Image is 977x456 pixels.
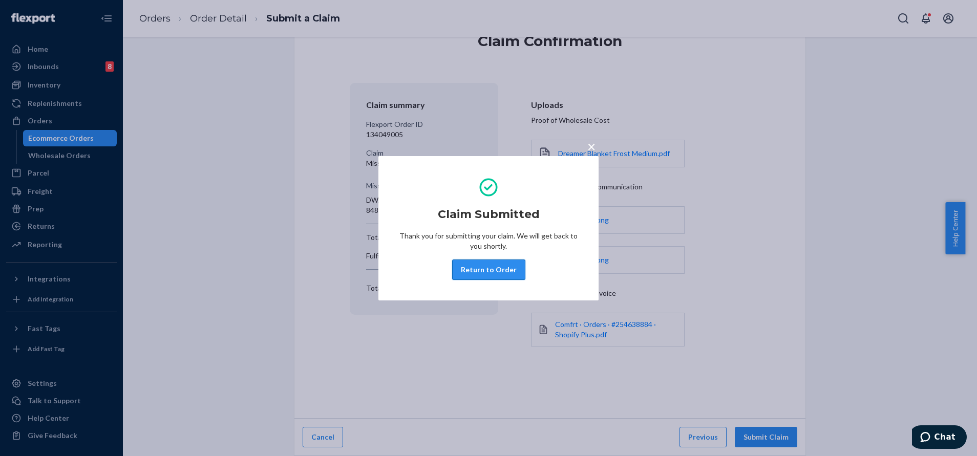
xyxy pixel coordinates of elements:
p: Thank you for submitting your claim. We will get back to you shortly. [399,231,578,251]
h2: Claim Submitted [438,206,540,223]
span: × [587,138,596,155]
button: Return to Order [452,259,525,280]
iframe: Opens a widget where you can chat to one of our agents [912,425,967,451]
